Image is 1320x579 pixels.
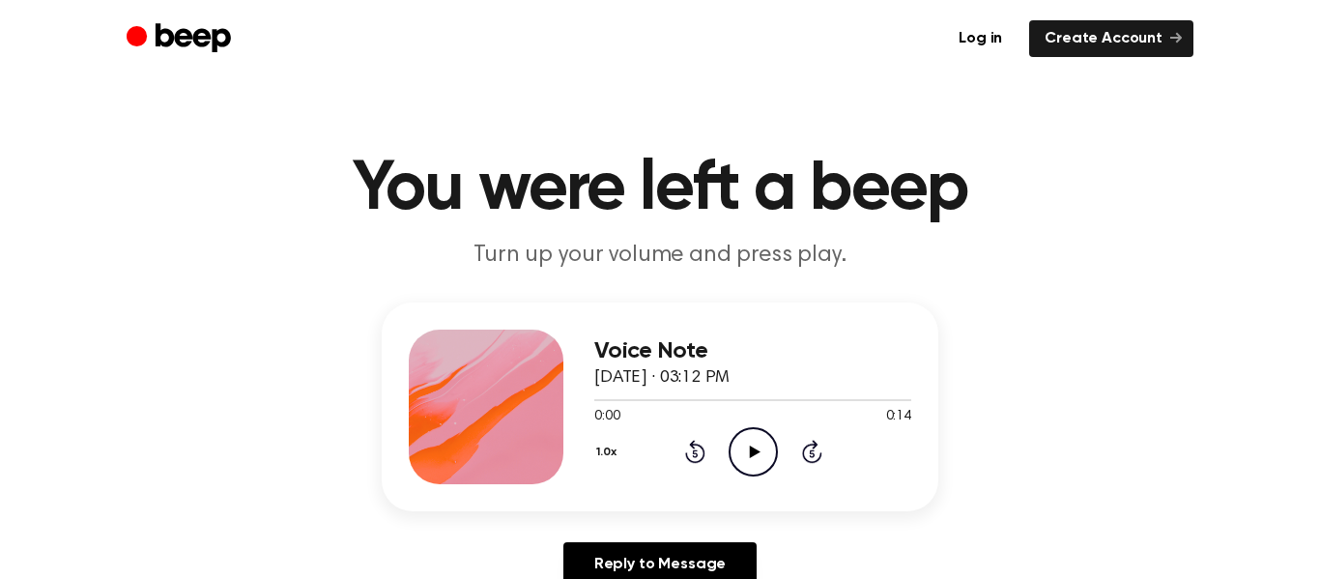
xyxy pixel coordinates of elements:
h3: Voice Note [594,338,911,364]
span: 0:14 [886,407,911,427]
button: 1.0x [594,436,624,469]
a: Beep [127,20,236,58]
span: 0:00 [594,407,619,427]
a: Create Account [1029,20,1193,57]
span: [DATE] · 03:12 PM [594,369,730,387]
a: Log in [943,20,1018,57]
p: Turn up your volume and press play. [289,240,1031,272]
h1: You were left a beep [165,155,1155,224]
